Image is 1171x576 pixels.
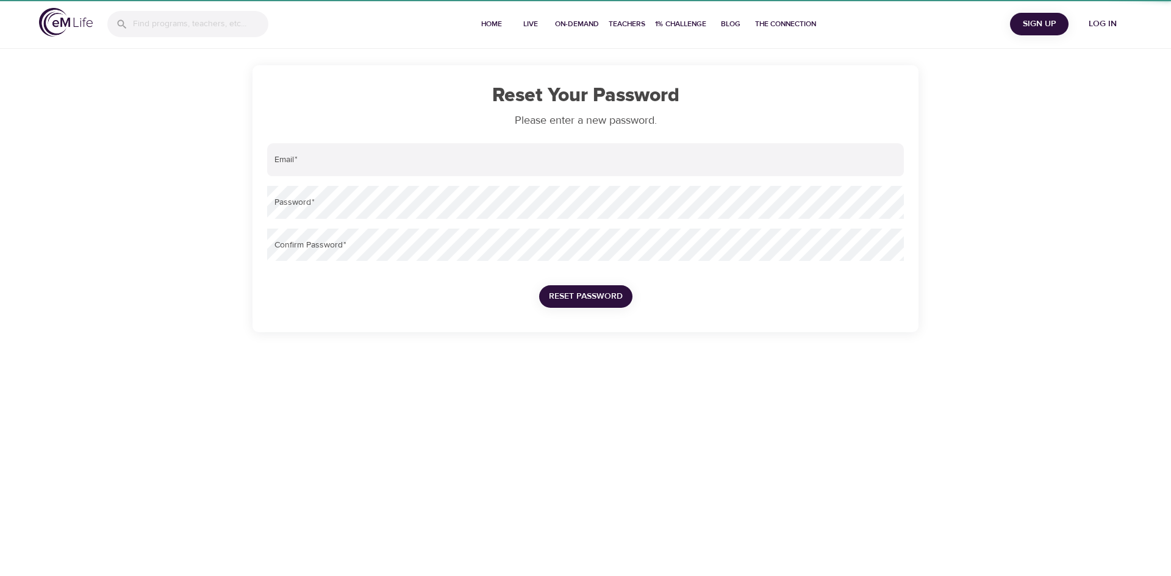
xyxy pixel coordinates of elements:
[609,18,645,30] span: Teachers
[267,112,904,129] p: Please enter a new password.
[1073,13,1132,35] button: Log in
[755,18,816,30] span: The Connection
[1010,13,1069,35] button: Sign Up
[1015,16,1064,32] span: Sign Up
[655,18,706,30] span: 1% Challenge
[267,85,904,107] h1: Reset Your Password
[516,18,545,30] span: Live
[1078,16,1127,32] span: Log in
[39,8,93,37] img: logo
[716,18,745,30] span: Blog
[549,289,623,304] span: Reset Password
[477,18,506,30] span: Home
[133,11,268,37] input: Find programs, teachers, etc...
[555,18,599,30] span: On-Demand
[539,285,632,308] button: Reset Password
